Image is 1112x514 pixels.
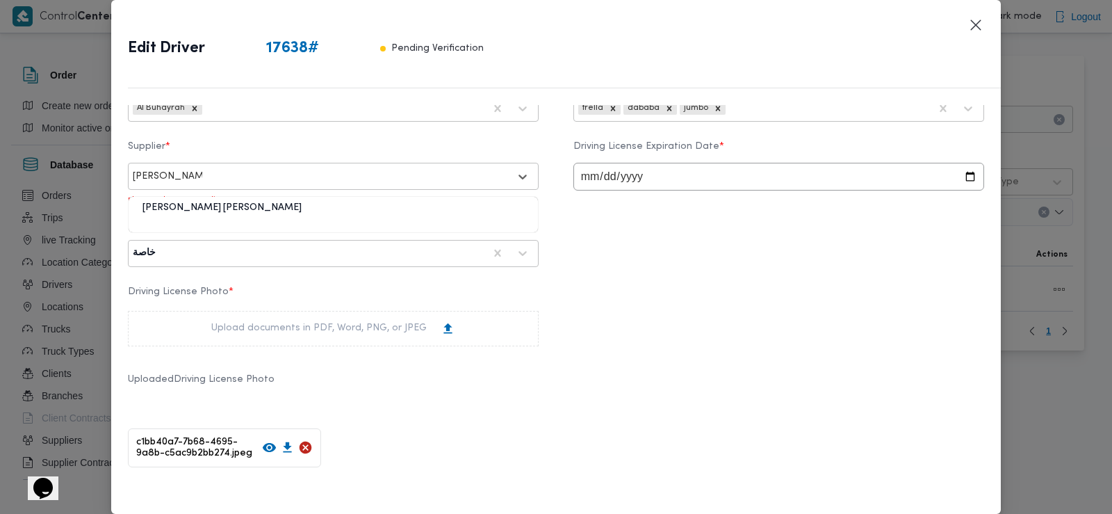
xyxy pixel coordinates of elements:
[128,428,321,467] div: c1bb40a7-7b68-4695-9a8b-c5ac9b2bb274.jpeg
[133,248,156,259] div: خاصة
[680,102,710,115] div: jumbo
[128,195,224,204] label: please enter your supplier
[128,374,275,396] label: Uploaded Driving License Photo
[573,141,984,163] label: Driving License Expiration Date
[128,218,539,240] label: Driving license type
[710,102,726,115] div: Remove jumbo
[662,102,677,115] div: Remove dababa
[128,17,484,81] div: Edit Driver
[187,102,202,115] div: Remove Al Buhayrah
[129,201,538,225] div: [PERSON_NAME] [PERSON_NAME]
[128,287,539,308] label: Driving License Photo
[573,163,984,191] input: DD/MM/YYY
[211,321,455,336] div: Upload documents in PDF, Word, PNG, or JPEG
[623,102,662,115] div: dababa
[967,17,984,33] button: Closes this modal window
[128,141,539,163] label: Supplier
[133,102,187,115] div: Al Buhayrah
[578,102,605,115] div: trella
[605,102,621,115] div: Remove trella
[391,38,484,60] p: Pending Verification
[14,458,58,500] iframe: chat widget
[266,38,319,60] span: 17638 #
